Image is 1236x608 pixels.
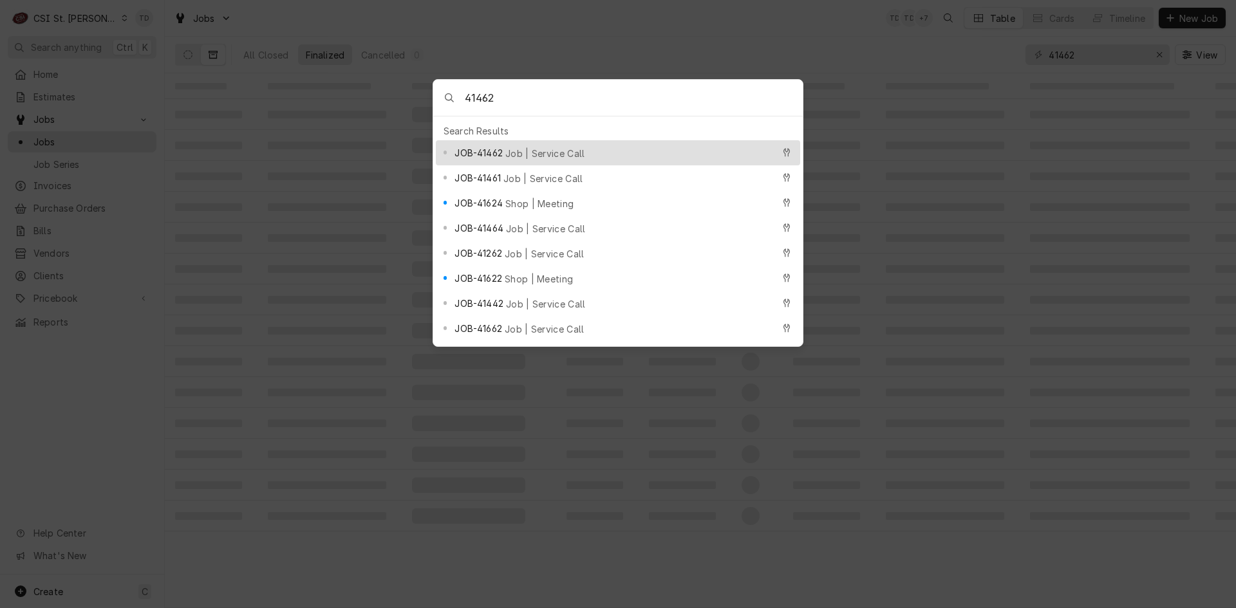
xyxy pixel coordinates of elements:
[454,196,502,210] span: JOB-41624
[505,322,585,336] span: Job | Service Call
[454,246,501,260] span: JOB-41262
[465,80,803,116] input: Search anything
[505,147,585,160] span: Job | Service Call
[436,122,800,140] div: Search Results
[454,322,501,335] span: JOB-41662
[454,297,503,310] span: JOB-41442
[454,221,503,235] span: JOB-41464
[505,247,585,261] span: Job | Service Call
[454,272,501,285] span: JOB-41622
[506,297,586,311] span: Job | Service Call
[505,272,573,286] span: Shop | Meeting
[454,171,500,185] span: JOB-41461
[503,172,583,185] span: Job | Service Call
[433,79,803,347] div: Global Command Menu
[454,146,502,160] span: JOB-41462
[505,197,574,210] span: Shop | Meeting
[506,222,586,235] span: Job | Service Call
